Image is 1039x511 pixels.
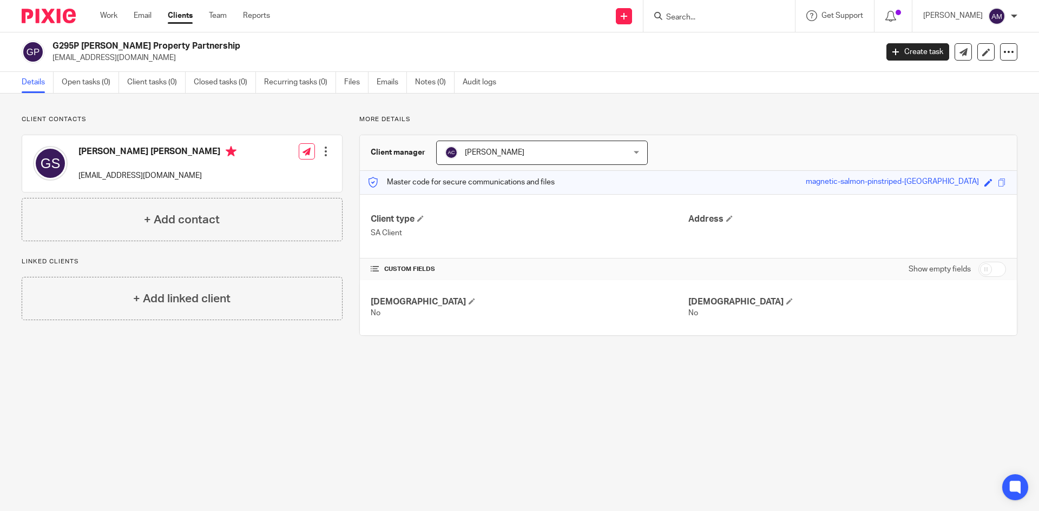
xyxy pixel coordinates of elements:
a: Clients [168,10,193,21]
h4: + Add contact [144,211,220,228]
p: [PERSON_NAME] [923,10,983,21]
a: Open tasks (0) [62,72,119,93]
i: Primary [226,146,236,157]
span: No [371,309,380,317]
label: Show empty fields [909,264,971,275]
a: Emails [377,72,407,93]
div: magnetic-salmon-pinstriped-[GEOGRAPHIC_DATA] [806,176,979,189]
h4: Client type [371,214,688,225]
p: SA Client [371,228,688,238]
img: Pixie [22,9,76,23]
a: Work [100,10,117,21]
img: svg%3E [33,146,68,181]
a: Closed tasks (0) [194,72,256,93]
a: Audit logs [463,72,504,93]
p: [EMAIL_ADDRESS][DOMAIN_NAME] [52,52,870,63]
span: [PERSON_NAME] [465,149,524,156]
h3: Client manager [371,147,425,158]
p: [EMAIL_ADDRESS][DOMAIN_NAME] [78,170,236,181]
h4: [PERSON_NAME] [PERSON_NAME] [78,146,236,160]
a: Details [22,72,54,93]
h4: Address [688,214,1006,225]
a: Files [344,72,369,93]
p: Linked clients [22,257,343,266]
a: Create task [886,43,949,61]
h2: G295P [PERSON_NAME] Property Partnership [52,41,707,52]
input: Search [665,13,762,23]
p: Client contacts [22,115,343,124]
a: Reports [243,10,270,21]
a: Recurring tasks (0) [264,72,336,93]
h4: CUSTOM FIELDS [371,265,688,274]
h4: [DEMOGRAPHIC_DATA] [688,296,1006,308]
img: svg%3E [988,8,1005,25]
p: More details [359,115,1017,124]
a: Client tasks (0) [127,72,186,93]
span: No [688,309,698,317]
a: Notes (0) [415,72,455,93]
h4: + Add linked client [133,290,231,307]
span: Get Support [821,12,863,19]
a: Team [209,10,227,21]
a: Email [134,10,152,21]
h4: [DEMOGRAPHIC_DATA] [371,296,688,308]
img: svg%3E [22,41,44,63]
p: Master code for secure communications and files [368,177,555,188]
img: svg%3E [445,146,458,159]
